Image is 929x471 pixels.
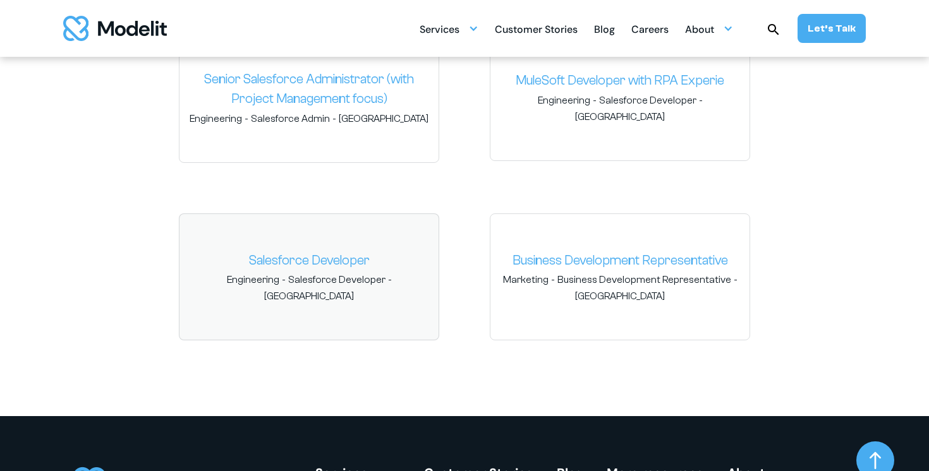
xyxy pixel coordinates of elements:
[575,110,665,124] span: [GEOGRAPHIC_DATA]
[870,451,881,469] img: arrow up
[501,71,739,91] a: MuleSoft Developer with RPA Experie
[594,18,615,43] div: Blog
[264,289,354,303] span: [GEOGRAPHIC_DATA]
[227,273,279,287] span: Engineering
[190,251,428,271] a: Salesforce Developer
[420,18,459,43] div: Services
[190,273,428,303] span: - -
[288,273,386,287] span: Salesforce Developer
[575,289,665,303] span: [GEOGRAPHIC_DATA]
[599,93,696,107] span: Salesforce Developer
[495,16,578,41] a: Customer Stories
[63,16,167,41] a: home
[594,16,615,41] a: Blog
[631,18,669,43] div: Careers
[190,112,428,126] span: - -
[190,112,242,126] span: Engineering
[808,21,856,35] div: Let’s Talk
[495,18,578,43] div: Customer Stories
[501,251,739,271] a: Business Development Representative
[63,16,167,41] img: modelit logo
[190,69,428,109] a: Senior Salesforce Administrator (with Project Management focus)
[503,273,549,287] span: Marketing
[501,273,739,303] span: - -
[501,93,739,124] span: - -
[685,16,733,41] div: About
[339,112,428,126] span: [GEOGRAPHIC_DATA]
[557,273,731,287] span: Business Development Representative
[685,18,714,43] div: About
[420,16,478,41] div: Services
[798,14,866,43] a: Let’s Talk
[631,16,669,41] a: Careers
[251,112,330,126] span: Salesforce Admin
[538,93,590,107] span: Engineering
